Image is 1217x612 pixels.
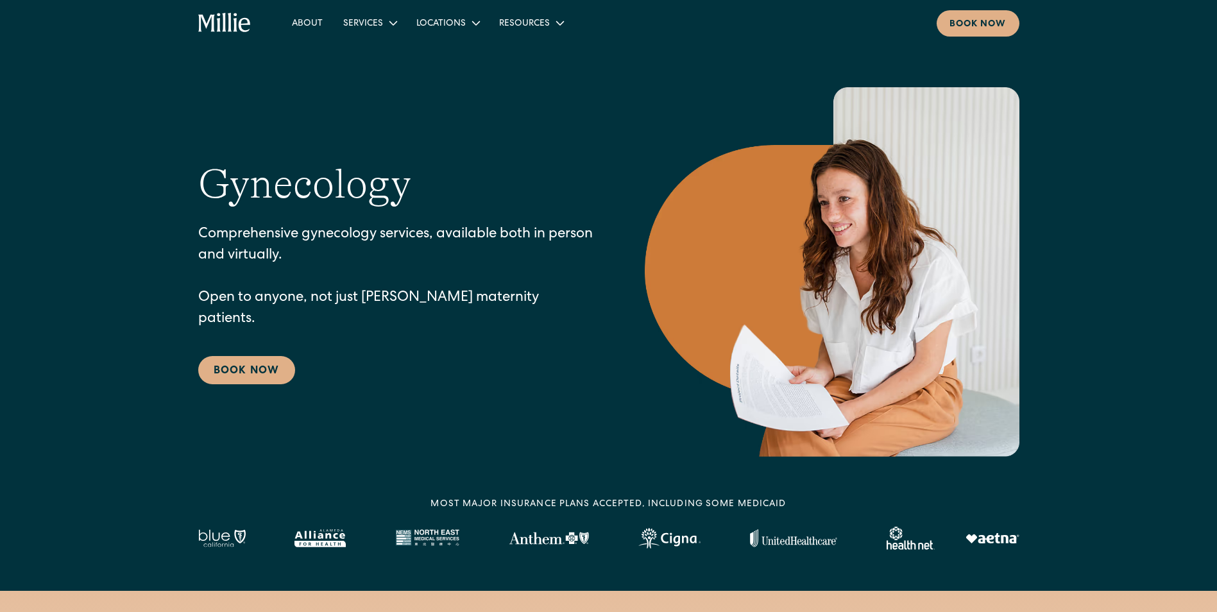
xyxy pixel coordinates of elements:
img: Cigna logo [638,528,701,548]
img: Healthnet logo [887,527,935,550]
img: United Healthcare logo [750,529,837,547]
div: Services [333,12,406,33]
h1: Gynecology [198,160,411,209]
a: Book Now [198,356,295,384]
img: Anthem Logo [509,532,589,545]
img: Alameda Alliance logo [294,529,345,547]
a: About [282,12,333,33]
div: MOST MAJOR INSURANCE PLANS ACCEPTED, INCLUDING some MEDICAID [430,498,786,511]
div: Resources [489,12,573,33]
img: Smiling woman holding documents during a consultation, reflecting supportive guidance in maternit... [645,87,1019,457]
div: Book now [949,18,1007,31]
img: North East Medical Services logo [395,529,459,547]
div: Services [343,17,383,31]
img: Aetna logo [966,533,1019,543]
a: Book now [937,10,1019,37]
img: Blue California logo [198,529,246,547]
div: Locations [416,17,466,31]
div: Locations [406,12,489,33]
div: Resources [499,17,550,31]
p: Comprehensive gynecology services, available both in person and virtually. Open to anyone, not ju... [198,225,593,330]
a: home [198,13,251,33]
